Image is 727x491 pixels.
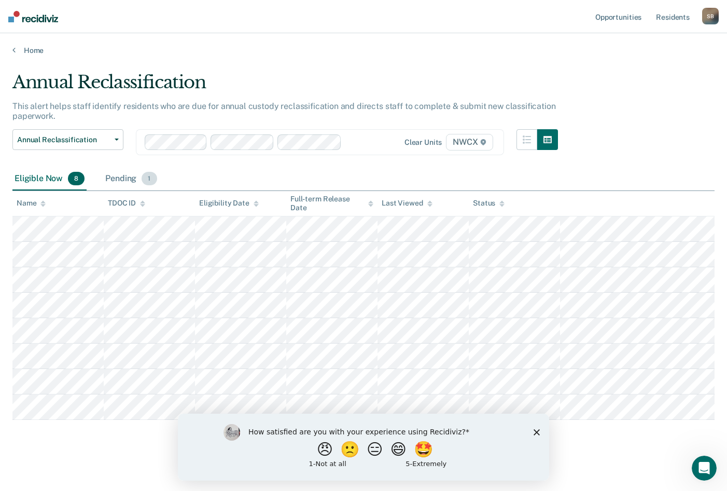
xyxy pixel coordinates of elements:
[8,11,58,22] img: Recidiviz
[290,195,373,212] div: Full-term Release Date
[12,72,558,101] div: Annual Reclassification
[178,414,549,481] iframe: Survey by Kim from Recidiviz
[473,199,505,208] div: Status
[446,134,493,151] span: NWCX
[12,46,715,55] a: Home
[12,168,87,190] div: Eligible Now8
[692,456,717,481] iframe: Intercom live chat
[103,168,159,190] div: Pending1
[17,199,46,208] div: Name
[199,199,259,208] div: Eligibility Date
[382,199,432,208] div: Last Viewed
[12,129,123,150] button: Annual Reclassification
[108,199,145,208] div: TDOC ID
[68,172,85,185] span: 8
[702,8,719,24] div: S B
[702,8,719,24] button: SB
[142,172,157,185] span: 1
[17,135,110,144] span: Annual Reclassification
[404,138,442,147] div: Clear units
[12,101,555,121] p: This alert helps staff identify residents who are due for annual custody reclassification and dir...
